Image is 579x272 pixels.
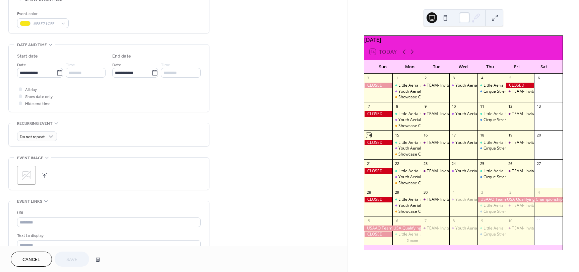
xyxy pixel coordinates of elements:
[484,83,511,88] div: Little Aerialists
[398,152,428,157] div: Showcase Club!
[484,203,511,208] div: Little Aerialists
[25,86,37,93] span: All day
[394,161,399,166] div: 22
[504,60,530,74] div: Fri
[451,76,456,81] div: 3
[508,132,513,138] div: 19
[512,225,552,231] div: TEAM- Invitation Only
[398,83,426,88] div: Little Aerialists
[477,140,506,146] div: Little Aerialists
[477,197,563,202] div: USAAO Team USA Qualifying Championships, FL
[479,76,485,81] div: 4
[423,104,428,109] div: 9
[366,132,371,138] div: 14
[477,111,506,117] div: Little Aerialists
[398,209,428,214] div: Showcase Club!
[506,225,534,231] div: TEAM- Invitation Only
[17,209,199,216] div: URL
[364,111,393,117] div: CLOSED
[398,94,428,100] div: Showcase Club!
[506,203,534,208] div: TEAM- Invitation Only
[512,89,552,94] div: TEAM- Invitation Only
[477,83,506,88] div: Little Aerialists
[392,180,421,186] div: Showcase Club!
[427,111,467,117] div: TEAM- Invitation Only
[17,232,199,239] div: Text to display
[477,209,506,214] div: Cirque Strength - STARS INVITE ONLY
[366,76,371,81] div: 31
[449,197,478,202] div: Youth Aerial Arts Club
[421,83,449,88] div: TEAM- Invitation Only
[484,140,511,146] div: Little Aerialists
[398,232,426,237] div: Little Aerialists
[17,10,67,17] div: Event color
[398,140,426,146] div: Little Aerialists
[455,168,496,174] div: Youth Aerial Arts Club
[449,111,478,117] div: Youth Aerial Arts Club
[536,161,541,166] div: 27
[451,190,456,195] div: 1
[396,60,423,74] div: Mon
[484,89,553,94] div: Cirque Strength - STARS INVITE ONLY
[451,218,456,223] div: 8
[364,232,393,237] div: CLOSED
[512,140,552,146] div: TEAM- Invitation Only
[398,146,439,151] div: Youth Aerial Arts Club
[506,83,534,88] div: CLOSED
[427,197,467,202] div: TEAM- Invitation Only
[477,89,506,94] div: Cirque Strength - STARS INVITE ONLY
[484,146,553,151] div: Cirque Strength - STARS INVITE ONLY
[392,117,421,123] div: Youth Aerial Arts Club
[423,132,428,138] div: 16
[17,198,42,205] span: Event links
[455,197,496,202] div: Youth Aerial Arts Club
[508,190,513,195] div: 3
[423,76,428,81] div: 2
[508,104,513,109] div: 12
[17,53,38,60] div: Start date
[392,152,421,157] div: Showcase Club!
[450,60,477,74] div: Wed
[398,203,439,208] div: Youth Aerial Arts Club
[536,104,541,109] div: 13
[22,256,40,263] span: Cancel
[161,62,170,69] span: Time
[398,197,426,202] div: Little Aerialists
[394,76,399,81] div: 1
[479,104,485,109] div: 11
[512,168,552,174] div: TEAM- Invitation Only
[421,225,449,231] div: TEAM- Invitation Only
[17,120,53,127] span: Recurring event
[508,218,513,223] div: 10
[508,161,513,166] div: 26
[33,20,58,27] span: #F8E71CFF
[20,133,45,141] span: Do not repeat
[479,132,485,138] div: 18
[366,190,371,195] div: 28
[477,174,506,180] div: Cirque Strength - STARS INVITE ONLY
[366,104,371,109] div: 7
[484,232,553,237] div: Cirque Strength - STARS INVITE ONLY
[394,132,399,138] div: 15
[421,111,449,117] div: TEAM- Invitation Only
[392,123,421,129] div: Showcase Club!
[392,111,421,117] div: Little Aerialists
[449,140,478,146] div: Youth Aerial Arts Club
[392,83,421,88] div: Little Aerialists
[479,190,485,195] div: 2
[479,218,485,223] div: 9
[25,93,53,100] span: Show date only
[11,252,52,267] a: Cancel
[366,161,371,166] div: 21
[17,41,47,49] span: Date and time
[427,140,467,146] div: TEAM- Invitation Only
[392,174,421,180] div: Youth Aerial Arts Club
[392,203,421,208] div: Youth Aerial Arts Club
[398,168,426,174] div: Little Aerialists
[477,117,506,123] div: Cirque Strength - STARS INVITE ONLY
[112,53,131,60] div: End date
[455,83,496,88] div: Youth Aerial Arts Club
[477,232,506,237] div: Cirque Strength - STARS INVITE ONLY
[455,225,496,231] div: Youth Aerial Arts Club
[17,155,43,162] span: Event image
